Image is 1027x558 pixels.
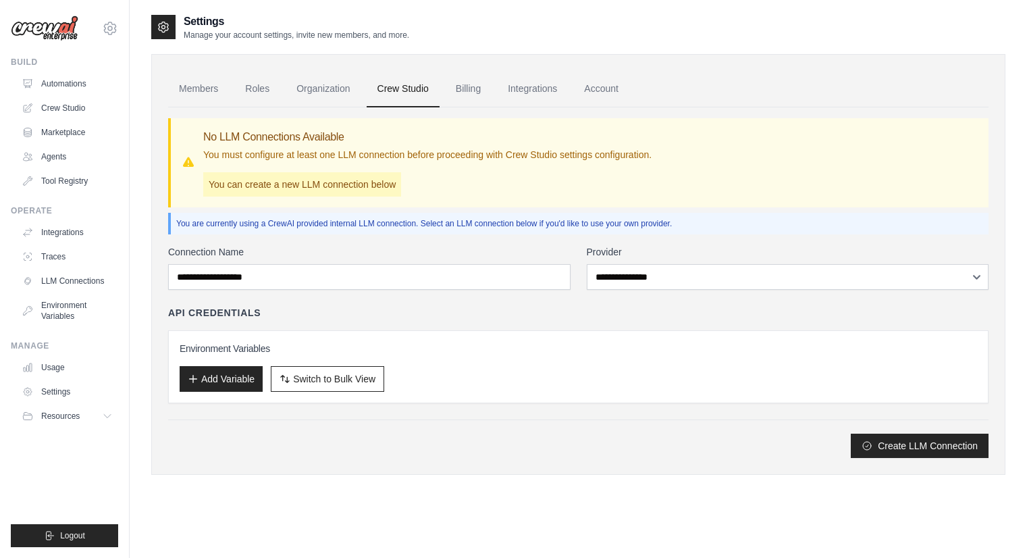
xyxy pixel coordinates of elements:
[11,57,118,68] div: Build
[11,340,118,351] div: Manage
[445,71,492,107] a: Billing
[16,170,118,192] a: Tool Registry
[16,246,118,268] a: Traces
[286,71,361,107] a: Organization
[11,524,118,547] button: Logout
[176,218,983,229] p: You are currently using a CrewAI provided internal LLM connection. Select an LLM connection below...
[16,381,118,403] a: Settings
[16,357,118,378] a: Usage
[234,71,280,107] a: Roles
[11,205,118,216] div: Operate
[203,148,652,161] p: You must configure at least one LLM connection before proceeding with Crew Studio settings config...
[203,129,652,145] h3: No LLM Connections Available
[184,14,409,30] h2: Settings
[573,71,629,107] a: Account
[60,530,85,541] span: Logout
[16,146,118,168] a: Agents
[180,366,263,392] button: Add Variable
[16,270,118,292] a: LLM Connections
[168,306,261,320] h4: API Credentials
[16,122,118,143] a: Marketplace
[11,16,78,41] img: Logo
[180,342,977,355] h3: Environment Variables
[168,245,571,259] label: Connection Name
[16,295,118,327] a: Environment Variables
[184,30,409,41] p: Manage your account settings, invite new members, and more.
[16,73,118,95] a: Automations
[16,405,118,427] button: Resources
[497,71,568,107] a: Integrations
[16,222,118,243] a: Integrations
[16,97,118,119] a: Crew Studio
[367,71,440,107] a: Crew Studio
[851,434,989,458] button: Create LLM Connection
[271,366,384,392] button: Switch to Bulk View
[203,172,401,197] p: You can create a new LLM connection below
[41,411,80,422] span: Resources
[587,245,989,259] label: Provider
[293,372,375,386] span: Switch to Bulk View
[168,71,229,107] a: Members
